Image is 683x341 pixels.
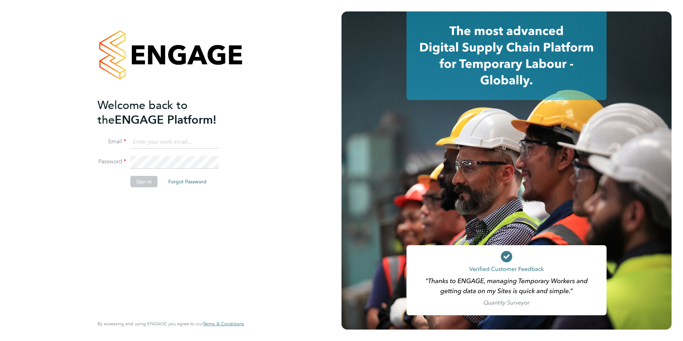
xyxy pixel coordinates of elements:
label: Password [98,158,126,165]
label: Email [98,138,126,145]
button: Sign In [130,176,158,187]
button: Forgot Password [163,176,212,187]
span: By accessing and using ENGAGE you agree to our [98,321,244,327]
a: Terms & Conditions [203,321,244,327]
input: Enter your work email... [130,136,219,149]
span: Terms & Conditions [203,321,244,327]
h2: ENGAGE Platform! [98,98,237,127]
span: Welcome back to the [98,98,188,127]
